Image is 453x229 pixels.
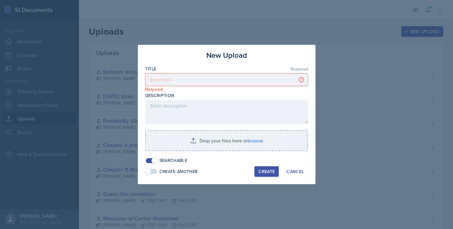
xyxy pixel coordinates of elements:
[145,92,175,99] label: Description
[145,66,157,72] label: Title
[286,169,304,174] div: Cancel
[258,169,275,174] div: Create
[282,166,308,177] button: Cancel
[254,166,279,177] button: Create
[206,50,247,61] h3: New Upload
[290,67,308,71] span: Required
[145,73,308,86] input: Enter title
[145,86,308,92] p: Required
[159,157,187,164] div: Searchable
[159,168,198,175] div: Create Another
